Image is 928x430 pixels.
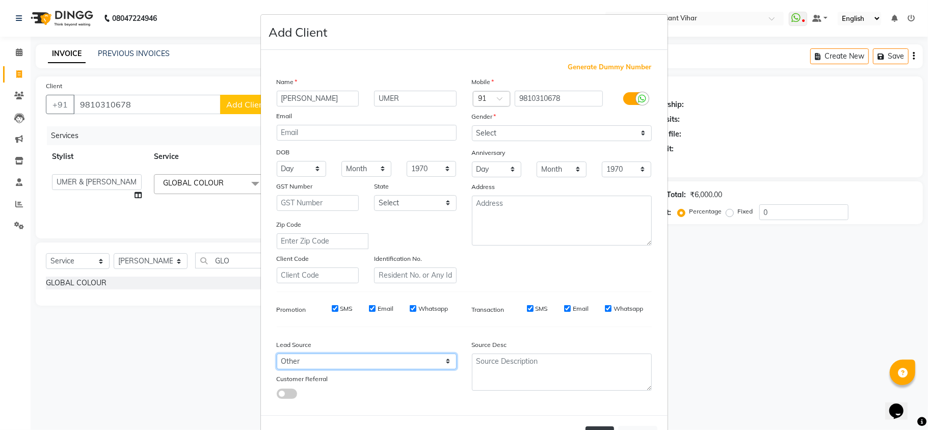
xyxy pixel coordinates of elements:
[277,340,312,350] label: Lead Source
[277,267,359,283] input: Client Code
[277,374,328,384] label: Customer Referral
[374,254,422,263] label: Identification No.
[277,77,298,87] label: Name
[277,91,359,106] input: First Name
[515,91,603,106] input: Mobile
[472,340,507,350] label: Source Desc
[277,148,290,157] label: DOB
[374,182,389,191] label: State
[418,304,448,313] label: Whatsapp
[374,267,457,283] input: Resident No. or Any Id
[340,304,353,313] label: SMS
[472,305,505,314] label: Transaction
[472,182,495,192] label: Address
[277,233,368,249] input: Enter Zip Code
[277,220,302,229] label: Zip Code
[573,304,589,313] label: Email
[568,62,652,72] span: Generate Dummy Number
[614,304,643,313] label: Whatsapp
[277,182,313,191] label: GST Number
[472,112,496,121] label: Gender
[885,389,918,420] iframe: chat widget
[277,305,306,314] label: Promotion
[378,304,393,313] label: Email
[277,125,457,141] input: Email
[269,23,328,41] h4: Add Client
[472,77,494,87] label: Mobile
[472,148,506,157] label: Anniversary
[277,195,359,211] input: GST Number
[536,304,548,313] label: SMS
[277,254,309,263] label: Client Code
[374,91,457,106] input: Last Name
[277,112,293,121] label: Email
